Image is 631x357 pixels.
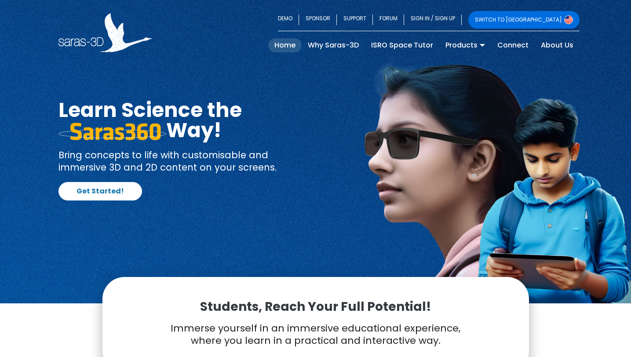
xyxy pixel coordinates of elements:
[58,182,142,200] a: Get Started!
[564,15,573,24] img: Switch to USA
[58,100,309,140] h1: Learn Science the Way!
[302,38,365,52] a: Why Saras-3D
[404,11,462,29] a: SIGN IN / SIGN UP
[268,38,302,52] a: Home
[535,38,580,52] a: About Us
[337,11,373,29] a: SUPPORT
[491,38,535,52] a: Connect
[58,13,152,52] img: Saras 3D
[299,11,337,29] a: SPONSOR
[124,299,507,315] p: Students, Reach Your Full Potential!
[439,38,491,52] a: Products
[278,11,299,29] a: DEMO
[365,38,439,52] a: ISRO Space Tutor
[124,322,507,347] p: Immerse yourself in an immersive educational experience, where you learn in a practical and inter...
[468,11,580,29] a: SWITCH TO [GEOGRAPHIC_DATA]
[373,11,404,29] a: FORUM
[58,149,309,173] p: Bring concepts to life with customisable and immersive 3D and 2D content on your screens.
[58,123,166,140] img: saras 360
